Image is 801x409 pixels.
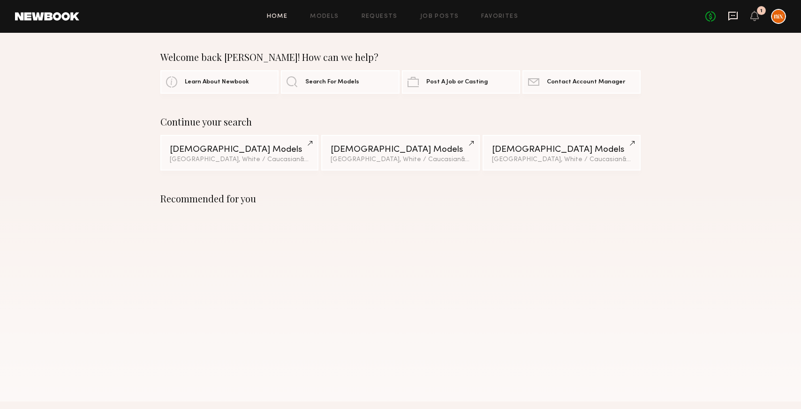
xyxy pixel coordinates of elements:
a: Learn About Newbook [160,70,279,94]
div: Continue your search [160,116,641,127]
a: Post A Job or Casting [402,70,520,94]
div: [DEMOGRAPHIC_DATA] Models [492,145,631,154]
div: [DEMOGRAPHIC_DATA] Models [170,145,309,154]
span: Learn About Newbook [185,79,249,85]
div: Welcome back [PERSON_NAME]! How can we help? [160,52,641,63]
a: [DEMOGRAPHIC_DATA] Models[GEOGRAPHIC_DATA], White / Caucasian&1other filter [483,135,641,171]
span: & 2 other filter s [300,156,345,163]
span: Search For Models [305,79,359,85]
a: Job Posts [420,14,459,20]
a: [DEMOGRAPHIC_DATA] Models[GEOGRAPHIC_DATA], White / Caucasian&2other filters [160,135,318,171]
div: Recommended for you [160,193,641,204]
a: Home [267,14,288,20]
div: [GEOGRAPHIC_DATA], White / Caucasian [492,156,631,163]
a: Requests [362,14,398,20]
div: [DEMOGRAPHIC_DATA] Models [331,145,470,154]
a: Favorites [481,14,518,20]
div: [GEOGRAPHIC_DATA], White / Caucasian [331,156,470,163]
div: [GEOGRAPHIC_DATA], White / Caucasian [170,156,309,163]
div: 1 [760,8,763,14]
a: Models [310,14,339,20]
span: & 2 other filter s [461,156,506,163]
a: Search For Models [281,70,399,94]
a: Contact Account Manager [522,70,641,94]
span: Contact Account Manager [547,79,625,85]
a: [DEMOGRAPHIC_DATA] Models[GEOGRAPHIC_DATA], White / Caucasian&2other filters [321,135,479,171]
span: & 1 other filter [622,156,663,163]
span: Post A Job or Casting [426,79,488,85]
